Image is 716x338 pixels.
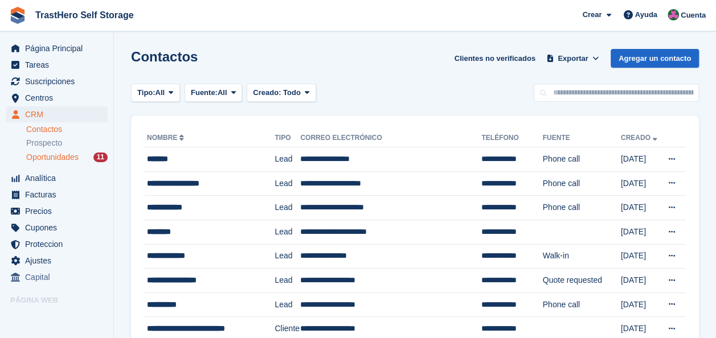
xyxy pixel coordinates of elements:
span: Exportar [558,53,588,64]
td: Lead [275,171,300,196]
a: menu [6,73,108,89]
td: [DATE] [621,171,661,196]
button: Fuente: All [185,84,242,102]
a: menu [6,40,108,56]
img: stora-icon-8386f47178a22dfd0bd8f6a31ec36ba5ce8667c1dd55bd0f319d3a0aa187defe.svg [9,7,26,24]
span: Precios [25,203,93,219]
span: Creado: [253,88,281,97]
span: All [156,87,165,98]
span: Suscripciones [25,73,93,89]
td: [DATE] [621,292,661,317]
span: CRM [25,106,93,122]
span: Oportunidades [26,152,79,163]
a: menu [6,236,108,252]
span: Centros [25,90,93,106]
a: Oportunidades 11 [26,151,108,163]
a: TrastHero Self Storage [31,6,138,24]
td: Phone call [543,292,621,317]
a: menu [6,220,108,236]
span: Página Principal [25,40,93,56]
a: menu [6,187,108,203]
th: Teléfono [481,129,542,147]
span: Tareas [25,57,93,73]
a: Agregar un contacto [611,49,699,68]
button: Exportar [545,49,602,68]
a: menu [6,203,108,219]
td: Walk-in [543,244,621,269]
td: Lead [275,196,300,220]
span: Proteccion [25,236,93,252]
span: Analítica [25,170,93,186]
span: Cupones [25,220,93,236]
td: Lead [275,220,300,244]
td: Lead [275,244,300,269]
a: menu [6,253,108,269]
td: [DATE] [621,244,661,269]
th: Correo electrónico [300,129,481,147]
th: Tipo [275,129,300,147]
span: Tipo: [137,87,156,98]
a: Prospecto [26,137,108,149]
a: Creado [621,134,660,142]
span: All [218,87,227,98]
a: menu [6,170,108,186]
button: Creado: Todo [247,84,316,102]
span: Cuenta [681,10,706,21]
span: Página web [10,295,113,306]
a: menu [6,269,108,285]
img: Marua Grioui [668,9,679,20]
a: Contactos [26,124,108,135]
button: Tipo: All [131,84,180,102]
span: Crear [582,9,602,20]
span: Ayuda [635,9,657,20]
a: Vista previa de la tienda [94,310,108,324]
a: menu [6,90,108,106]
a: menu [6,57,108,73]
td: [DATE] [621,220,661,244]
td: Lead [275,269,300,293]
td: Phone call [543,147,621,172]
a: Clientes no verificados [450,49,540,68]
span: Facturas [25,187,93,203]
td: Phone call [543,171,621,196]
span: Ajustes [25,253,93,269]
span: Capital [25,269,93,285]
th: Fuente [543,129,621,147]
span: Todo [283,88,301,97]
td: [DATE] [621,196,661,220]
span: Fuente: [191,87,218,98]
a: menú [6,309,108,325]
td: Quote requested [543,269,621,293]
td: Phone call [543,196,621,220]
span: página web [25,309,93,325]
td: [DATE] [621,269,661,293]
a: Nombre [147,134,186,142]
a: menu [6,106,108,122]
td: Lead [275,147,300,172]
div: 11 [93,152,108,162]
td: Lead [275,292,300,317]
h1: Contactos [131,49,198,64]
span: Prospecto [26,138,62,149]
td: [DATE] [621,147,661,172]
